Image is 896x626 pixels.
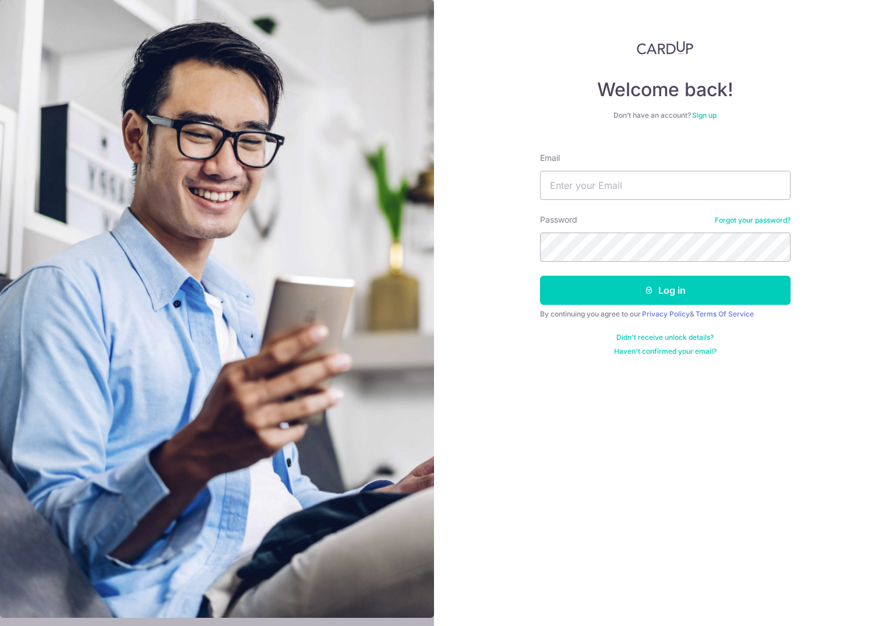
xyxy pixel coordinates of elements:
[540,276,791,305] button: Log in
[637,41,694,55] img: CardUp Logo
[614,347,717,356] a: Haven't confirmed your email?
[692,111,717,119] a: Sign up
[642,310,690,318] a: Privacy Policy
[540,310,791,319] div: By continuing you agree to our &
[616,333,714,342] a: Didn't receive unlock details?
[540,78,791,101] h4: Welcome back!
[540,111,791,120] div: Don’t have an account?
[540,171,791,200] input: Enter your Email
[540,214,577,226] label: Password
[696,310,754,318] a: Terms Of Service
[540,152,560,164] label: Email
[715,216,791,225] a: Forgot your password?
